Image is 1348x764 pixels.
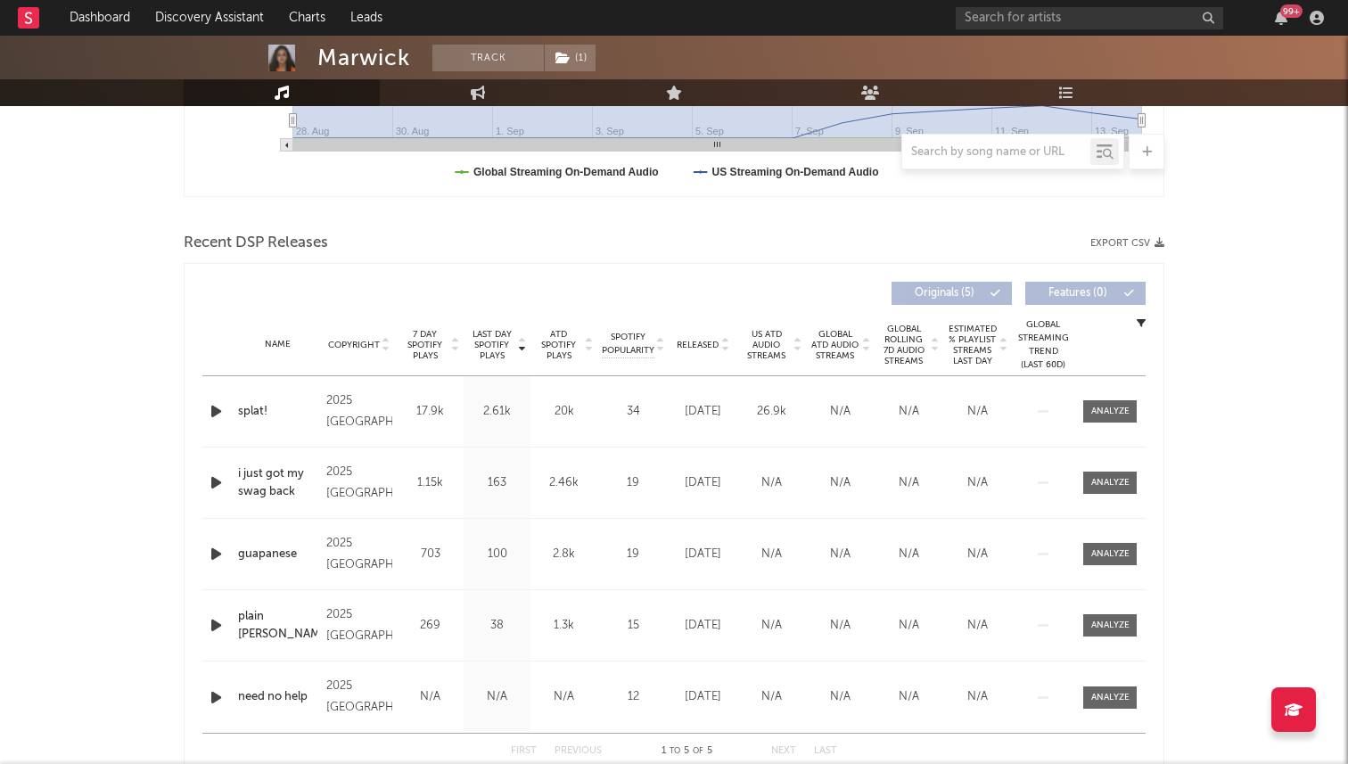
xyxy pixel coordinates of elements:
div: [DATE] [673,617,733,635]
div: 15 [602,617,664,635]
button: 99+ [1275,11,1287,25]
button: First [511,746,537,756]
button: (1) [545,45,596,71]
div: N/A [810,617,870,635]
input: Search by song name or URL [902,145,1090,160]
div: Name [238,338,317,351]
button: Track [432,45,544,71]
div: N/A [535,688,593,706]
div: N/A [742,474,801,492]
div: Marwick [317,45,410,71]
div: 2025 [GEOGRAPHIC_DATA] [326,462,392,505]
div: 703 [401,546,459,563]
div: 2025 [GEOGRAPHIC_DATA] [326,604,392,647]
div: [DATE] [673,403,733,421]
div: N/A [948,474,1007,492]
div: N/A [810,688,870,706]
span: Originals ( 5 ) [903,288,985,299]
a: i just got my swag back [238,465,317,500]
div: 38 [468,617,526,635]
div: N/A [948,688,1007,706]
div: 2.46k [535,474,593,492]
button: Export CSV [1090,238,1164,249]
div: N/A [401,688,459,706]
span: ATD Spotify Plays [535,329,582,361]
div: 19 [602,474,664,492]
span: US ATD Audio Streams [742,329,791,361]
div: [DATE] [673,688,733,706]
div: N/A [879,546,939,563]
button: Next [771,746,796,756]
span: Spotify Popularity [602,331,654,357]
input: Search for artists [956,7,1223,29]
span: Recent DSP Releases [184,233,328,254]
span: 7 Day Spotify Plays [401,329,448,361]
div: 19 [602,546,664,563]
div: 12 [602,688,664,706]
div: 2025 [GEOGRAPHIC_DATA] [326,390,392,433]
div: N/A [468,688,526,706]
span: Last Day Spotify Plays [468,329,515,361]
span: Features ( 0 ) [1037,288,1119,299]
span: ( 1 ) [544,45,596,71]
div: N/A [948,617,1007,635]
button: Last [814,746,837,756]
div: N/A [742,688,801,706]
div: 1.15k [401,474,459,492]
div: N/A [879,403,939,421]
div: [DATE] [673,474,733,492]
div: N/A [879,688,939,706]
div: N/A [810,546,870,563]
text: Global Streaming On-Demand Audio [473,166,659,178]
div: 2025 [GEOGRAPHIC_DATA] [326,533,392,576]
div: N/A [879,474,939,492]
text: US Streaming On-Demand Audio [712,166,879,178]
button: Features(0) [1025,282,1146,305]
div: N/A [742,617,801,635]
div: 1 5 5 [637,741,736,762]
div: Global Streaming Trend (Last 60D) [1016,318,1070,372]
div: 1.3k [535,617,593,635]
span: to [670,747,680,755]
span: Global ATD Audio Streams [810,329,859,361]
a: plain [PERSON_NAME] [238,608,317,643]
div: N/A [810,403,870,421]
a: guapanese [238,546,317,563]
div: 2.8k [535,546,593,563]
div: 269 [401,617,459,635]
div: 34 [602,403,664,421]
button: Previous [555,746,602,756]
div: [DATE] [673,546,733,563]
a: splat! [238,403,317,421]
div: N/A [948,403,1007,421]
div: 100 [468,546,526,563]
div: 20k [535,403,593,421]
span: Released [677,340,719,350]
a: need no help [238,688,317,706]
span: Global Rolling 7D Audio Streams [879,324,928,366]
div: 2025 [GEOGRAPHIC_DATA] [326,676,392,719]
div: 2.61k [468,403,526,421]
div: 17.9k [401,403,459,421]
div: N/A [742,546,801,563]
div: 26.9k [742,403,801,421]
span: of [693,747,703,755]
div: 163 [468,474,526,492]
button: Originals(5) [892,282,1012,305]
div: N/A [810,474,870,492]
div: N/A [879,617,939,635]
div: 99 + [1280,4,1303,18]
span: Copyright [328,340,380,350]
span: Estimated % Playlist Streams Last Day [948,324,997,366]
div: N/A [948,546,1007,563]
